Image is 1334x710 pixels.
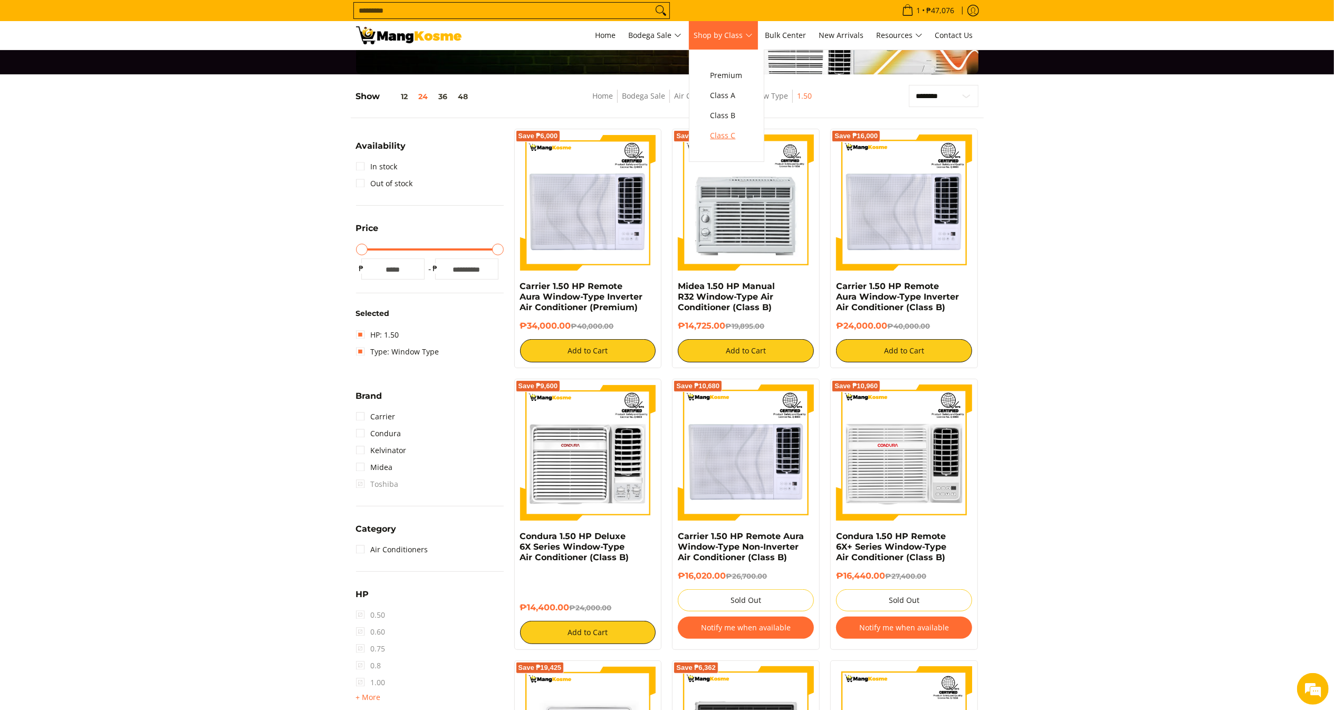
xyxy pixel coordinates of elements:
a: Type: Window Type [356,343,439,360]
summary: Open [356,392,382,408]
span: New Arrivals [819,30,864,40]
del: ₱26,700.00 [726,572,767,580]
span: Availability [356,142,406,150]
a: Carrier [356,408,396,425]
a: Home [592,91,613,101]
span: Brand [356,392,382,400]
h6: ₱16,440.00 [836,571,972,581]
button: Notify me when available [836,617,972,639]
span: Save ₱10,960 [834,383,878,389]
span: Class A [711,89,743,102]
summary: Open [356,691,381,704]
span: Price [356,224,379,233]
h6: ₱14,400.00 [520,602,656,613]
a: Premium [705,65,748,85]
span: Premium [711,69,743,82]
a: Resources [871,21,928,50]
a: Class A [705,85,748,105]
span: Toshiba [356,476,399,493]
button: Sold Out [678,589,814,611]
a: Home [590,21,621,50]
a: New Arrivals [814,21,869,50]
span: Resources [877,29,923,42]
a: Condura 1.50 HP Remote 6X+ Series Window-Type Air Conditioner (Class B) [836,531,946,562]
nav: Main Menu [472,21,978,50]
a: Kelvinator [356,442,407,459]
span: 0.50 [356,607,386,623]
img: Carrier 1.50 HP Remote Aura Window-Type Non-Inverter Air Conditioner (Class B) [678,385,814,521]
summary: Open [356,525,397,541]
img: Bodega Sale Aircon l Mang Kosme: Home Appliances Warehouse Sale Window Type [356,26,462,44]
a: Contact Us [930,21,978,50]
span: Bodega Sale [629,29,682,42]
del: ₱24,000.00 [570,603,612,612]
a: Shop by Class [689,21,758,50]
div: Chat with us now [55,59,177,73]
del: ₱40,000.00 [887,322,930,330]
summary: Open [356,590,369,607]
img: Carrier 1.50 HP Remote Aura Window-Type Inverter Air Conditioner (Class B) [836,135,972,271]
a: HP: 1.50 [356,327,399,343]
button: 48 [453,92,474,101]
img: Carrier 1.50 HP Remote Aura Window-Type Inverter Air Conditioner (Premium) [520,135,656,271]
button: Add to Cart [836,339,972,362]
h6: ₱34,000.00 [520,321,656,331]
span: Save ₱6,362 [676,665,716,671]
h6: ₱24,000.00 [836,321,972,331]
button: Add to Cart [520,621,656,644]
a: Class C [705,126,748,146]
span: 1 [915,7,923,14]
span: Save ₱19,425 [519,665,562,671]
textarea: Type your message and hit 'Enter' [5,288,201,325]
button: Add to Cart [520,339,656,362]
a: Air Conditioners [674,91,732,101]
div: Minimize live chat window [173,5,198,31]
span: Class B [711,109,743,122]
a: Bodega Sale [623,21,687,50]
span: Save ₱16,000 [834,133,878,139]
button: 36 [434,92,453,101]
span: We're online! [61,133,146,239]
a: Bodega Sale [622,91,665,101]
span: Save ₱5,170 [676,133,716,139]
del: ₱40,000.00 [571,322,614,330]
img: Midea 1.50 HP Manual R32 Window-Type Air Conditioner (Class B) [678,135,814,271]
span: Shop by Class [694,29,753,42]
span: Save ₱10,680 [676,383,719,389]
span: Contact Us [935,30,973,40]
button: Notify me when available [678,617,814,639]
span: 1.00 [356,674,386,691]
span: 1.50 [797,90,812,103]
span: + More [356,693,381,702]
span: 0.75 [356,640,386,657]
summary: Open [356,224,379,241]
span: 0.60 [356,623,386,640]
img: Condura 1.50 HP Deluxe 6X Series Window-Type Air Conditioner (Class B) [520,385,656,521]
a: Condura 1.50 HP Deluxe 6X Series Window-Type Air Conditioner (Class B) [520,531,629,562]
h6: Selected [356,309,504,319]
button: Sold Out [836,589,972,611]
a: Midea 1.50 HP Manual R32 Window-Type Air Conditioner (Class B) [678,281,775,312]
summary: Open [356,142,406,158]
img: Condura 1.50 HP Remote 6X+ Series Window-Type Air Conditioner (Class B) [836,385,972,521]
span: HP [356,590,369,599]
a: Condura [356,425,401,442]
h5: Show [356,91,474,102]
span: ₱ [430,263,440,274]
a: Carrier 1.50 HP Remote Aura Window-Type Inverter Air Conditioner (Premium) [520,281,643,312]
a: Air Conditioners [356,541,428,558]
span: Home [596,30,616,40]
span: Save ₱6,000 [519,133,558,139]
del: ₱27,400.00 [885,572,926,580]
del: ₱19,895.00 [725,322,764,330]
button: 24 [414,92,434,101]
span: Category [356,525,397,533]
span: Class C [711,129,743,142]
a: Window Type [741,91,788,101]
span: 0.8 [356,657,381,674]
a: Carrier 1.50 HP Remote Aura Window-Type Inverter Air Conditioner (Class B) [836,281,959,312]
a: In stock [356,158,398,175]
button: Search [652,3,669,18]
a: Class B [705,105,748,126]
